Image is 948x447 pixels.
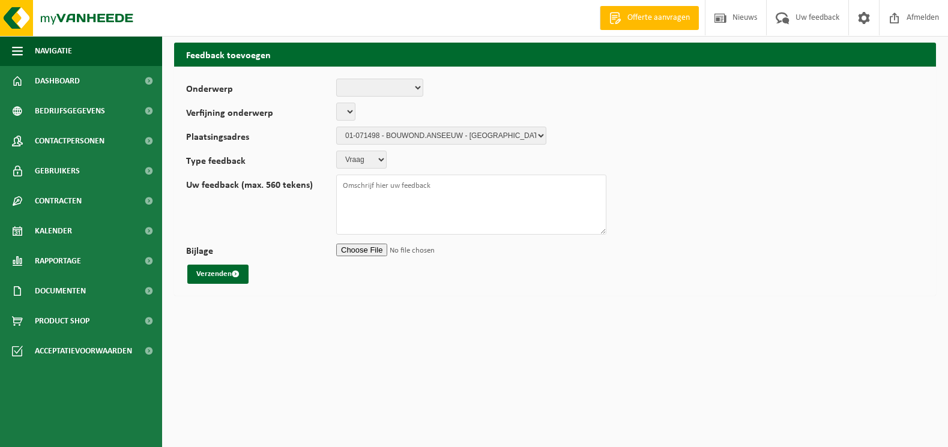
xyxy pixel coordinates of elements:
span: Dashboard [35,66,80,96]
span: Kalender [35,216,72,246]
h2: Feedback toevoegen [174,43,936,66]
span: Contactpersonen [35,126,104,156]
label: Type feedback [186,157,336,169]
span: Navigatie [35,36,72,66]
span: Documenten [35,276,86,306]
button: Verzenden [187,265,249,284]
label: Onderwerp [186,85,336,97]
span: Acceptatievoorwaarden [35,336,132,366]
span: Offerte aanvragen [624,12,693,24]
label: Verfijning onderwerp [186,109,336,121]
span: Product Shop [35,306,89,336]
span: Rapportage [35,246,81,276]
span: Contracten [35,186,82,216]
a: Offerte aanvragen [600,6,699,30]
span: Gebruikers [35,156,80,186]
label: Plaatsingsadres [186,133,336,145]
span: Bedrijfsgegevens [35,96,105,126]
label: Uw feedback (max. 560 tekens) [186,181,336,235]
label: Bijlage [186,247,336,259]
